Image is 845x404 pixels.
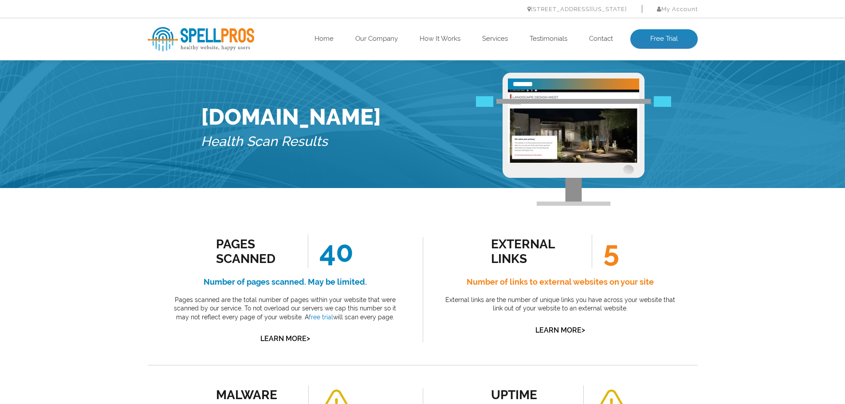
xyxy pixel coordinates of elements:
span: 5 [592,235,619,268]
a: Learn More> [535,326,585,334]
span: > [582,324,585,336]
h4: Number of pages scanned. May be limited. [168,275,403,289]
p: External links are the number of unique links you have across your website that link out of your ... [443,296,678,313]
img: Free Webiste Analysis [476,147,671,157]
img: Free Website Analysis [508,90,639,163]
h1: [DOMAIN_NAME] [201,104,381,130]
span: > [307,332,310,345]
span: 40 [308,235,354,268]
img: Free Webiste Analysis [503,73,645,206]
p: Pages scanned are the total number of pages within your website that were scanned by our service.... [168,296,403,322]
div: external links [491,237,571,266]
h4: Number of links to external websites on your site [443,275,678,289]
a: Learn More> [260,334,310,343]
div: Pages Scanned [216,237,296,266]
h5: Health Scan Results [201,130,381,153]
a: free trial [309,314,333,321]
